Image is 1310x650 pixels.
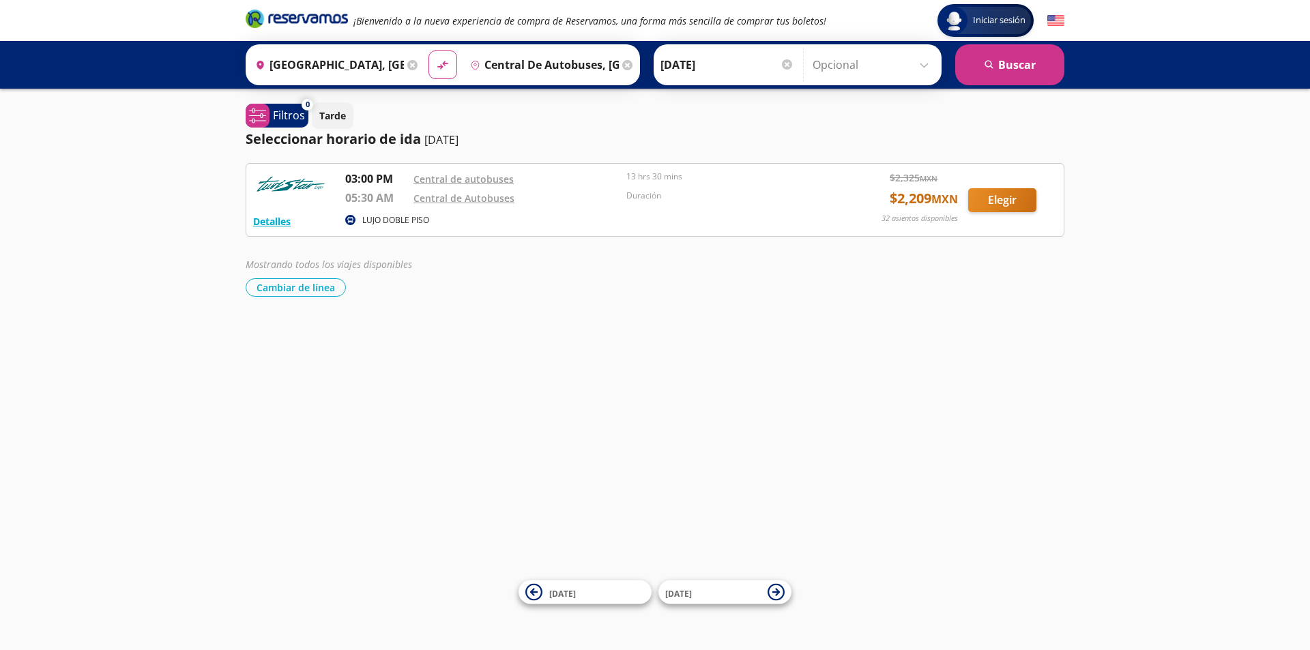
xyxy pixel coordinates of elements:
[246,129,421,149] p: Seleccionar horario de ida
[345,190,407,206] p: 05:30 AM
[413,173,514,186] a: Central de autobuses
[660,48,794,82] input: Elegir Fecha
[519,580,652,604] button: [DATE]
[890,188,958,209] span: $ 2,209
[319,108,346,123] p: Tarde
[658,580,791,604] button: [DATE]
[882,213,958,224] p: 32 asientos disponibles
[353,14,826,27] em: ¡Bienvenido a la nueva experiencia de compra de Reservamos, una forma más sencilla de comprar tus...
[920,173,937,183] small: MXN
[253,214,291,228] button: Detalles
[246,258,412,271] em: Mostrando todos los viajes disponibles
[413,192,514,205] a: Central de Autobuses
[931,192,958,207] small: MXN
[246,104,308,128] button: 0Filtros
[890,171,937,185] span: $ 2,325
[312,102,353,129] button: Tarde
[273,107,305,123] p: Filtros
[968,188,1036,212] button: Elegir
[345,171,407,187] p: 03:00 PM
[424,132,458,148] p: [DATE]
[253,171,328,198] img: RESERVAMOS
[1047,12,1064,29] button: English
[362,214,429,226] p: LUJO DOBLE PISO
[626,190,832,202] p: Duración
[246,8,348,29] i: Brand Logo
[813,48,935,82] input: Opcional
[246,8,348,33] a: Brand Logo
[465,48,619,82] input: Buscar Destino
[967,14,1031,27] span: Iniciar sesión
[626,171,832,183] p: 13 hrs 30 mins
[250,48,404,82] input: Buscar Origen
[246,278,346,297] button: Cambiar de línea
[665,587,692,599] span: [DATE]
[955,44,1064,85] button: Buscar
[549,587,576,599] span: [DATE]
[306,99,310,110] span: 0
